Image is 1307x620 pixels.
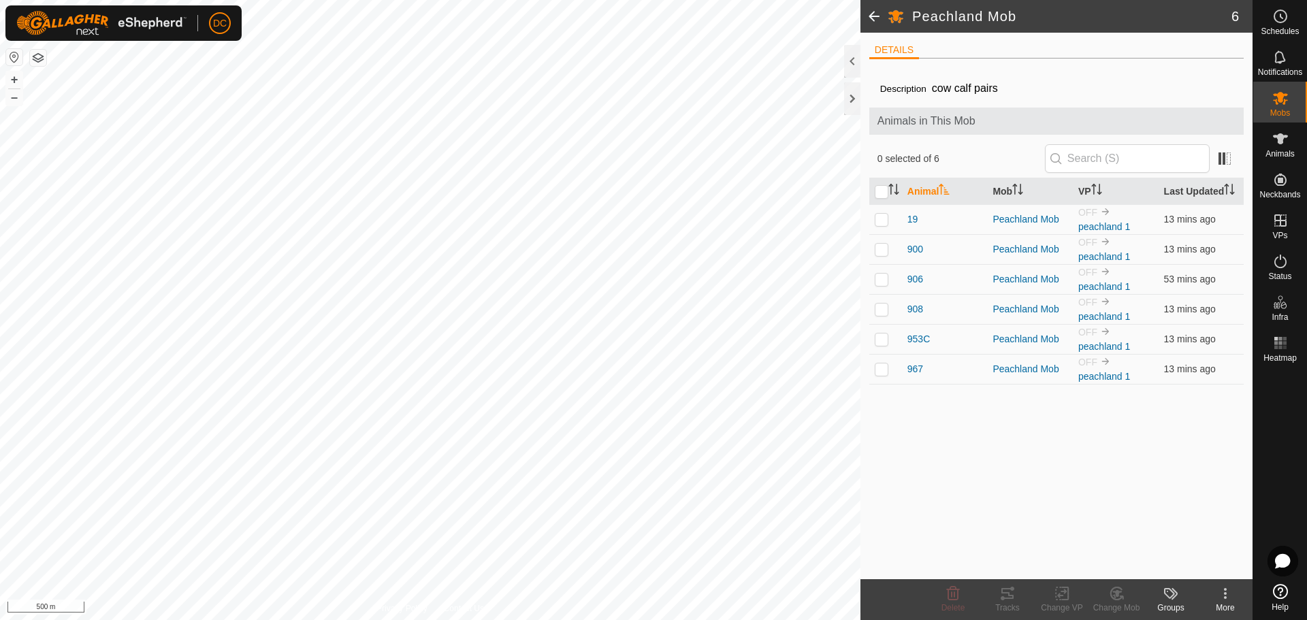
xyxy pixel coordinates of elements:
li: DETAILS [869,43,919,59]
a: peachland 1 [1078,281,1130,292]
img: to [1100,296,1111,307]
img: to [1100,326,1111,337]
a: peachland 1 [1078,251,1130,262]
th: VP [1073,178,1159,205]
button: Reset Map [6,49,22,65]
span: Help [1272,603,1289,611]
span: Delete [941,603,965,613]
span: Notifications [1258,68,1302,76]
a: peachland 1 [1078,311,1130,322]
span: Mobs [1270,109,1290,117]
img: to [1100,236,1111,247]
span: 10 Aug 2025, 4:05 am [1164,274,1216,284]
th: Mob [987,178,1073,205]
button: Map Layers [30,50,46,66]
div: Peachland Mob [993,242,1067,257]
span: OFF [1078,207,1097,218]
p-sorticon: Activate to sort [1012,186,1023,197]
a: peachland 1 [1078,221,1130,232]
span: Schedules [1261,27,1299,35]
span: 906 [907,272,923,287]
span: Heatmap [1263,354,1297,362]
button: – [6,89,22,105]
span: VPs [1272,231,1287,240]
span: Status [1268,272,1291,280]
div: More [1198,602,1253,614]
input: Search (S) [1045,144,1210,173]
span: DC [213,16,227,31]
div: Change VP [1035,602,1089,614]
span: Infra [1272,313,1288,321]
span: 953C [907,332,930,346]
button: + [6,71,22,88]
span: 10 Aug 2025, 4:45 am [1164,244,1216,255]
div: Peachland Mob [993,302,1067,316]
p-sorticon: Activate to sort [939,186,950,197]
span: 6 [1231,6,1239,27]
div: Peachland Mob [993,272,1067,287]
span: 900 [907,242,923,257]
span: Animals [1265,150,1295,158]
span: 19 [907,212,918,227]
span: OFF [1078,297,1097,308]
span: OFF [1078,357,1097,368]
h2: Peachland Mob [912,8,1231,25]
span: OFF [1078,267,1097,278]
span: OFF [1078,237,1097,248]
img: to [1100,206,1111,217]
a: Contact Us [444,602,484,615]
label: Description [880,84,926,94]
a: peachland 1 [1078,371,1130,382]
div: Change Mob [1089,602,1144,614]
span: OFF [1078,327,1097,338]
span: 0 selected of 6 [877,152,1045,166]
span: cow calf pairs [926,77,1003,99]
div: Peachland Mob [993,212,1067,227]
span: 10 Aug 2025, 4:45 am [1164,333,1216,344]
img: Gallagher Logo [16,11,187,35]
a: peachland 1 [1078,341,1130,352]
div: Groups [1144,602,1198,614]
p-sorticon: Activate to sort [888,186,899,197]
div: Peachland Mob [993,332,1067,346]
p-sorticon: Activate to sort [1224,186,1235,197]
img: to [1100,356,1111,367]
span: 10 Aug 2025, 4:45 am [1164,363,1216,374]
p-sorticon: Activate to sort [1091,186,1102,197]
th: Last Updated [1159,178,1244,205]
img: to [1100,266,1111,277]
span: 908 [907,302,923,316]
span: Neckbands [1259,191,1300,199]
th: Animal [902,178,988,205]
span: Animals in This Mob [877,113,1236,129]
span: 10 Aug 2025, 4:45 am [1164,214,1216,225]
a: Help [1253,578,1307,617]
div: Tracks [980,602,1035,614]
a: Privacy Policy [376,602,427,615]
span: 967 [907,362,923,376]
div: Peachland Mob [993,362,1067,376]
span: 10 Aug 2025, 4:45 am [1164,304,1216,314]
